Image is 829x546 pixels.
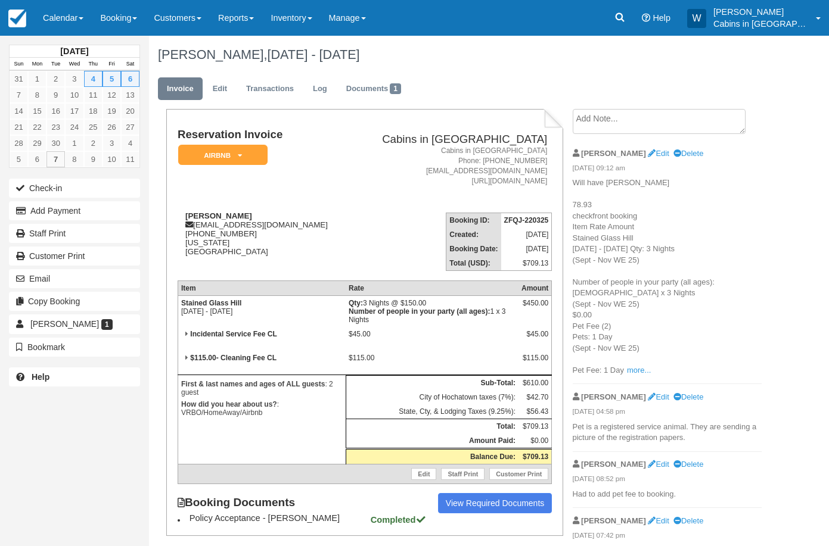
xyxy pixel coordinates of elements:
[28,58,46,71] th: Mon
[355,133,547,146] h2: Cabins in [GEOGRAPHIC_DATA]
[103,135,121,151] a: 3
[446,213,501,228] th: Booking ID:
[65,119,83,135] a: 24
[121,135,139,151] a: 4
[713,18,809,30] p: Cabins in [GEOGRAPHIC_DATA]
[84,103,103,119] a: 18
[28,151,46,167] a: 6
[10,87,28,103] a: 7
[581,460,646,469] strong: [PERSON_NAME]
[349,307,490,316] strong: Number of people in your party (all ages)
[573,422,762,444] p: Pet is a registered service animal. They are sending a picture of the registration papers.
[65,71,83,87] a: 3
[438,493,552,513] a: View Required Documents
[181,378,343,398] p: : 2 guest
[101,319,113,330] span: 1
[518,281,552,296] th: Amount
[190,513,368,523] span: Policy Acceptance - [PERSON_NAME]
[10,71,28,87] a: 31
[46,135,65,151] a: 30
[346,449,518,464] th: Balance Due:
[573,177,762,376] p: Will have [PERSON_NAME] 78.93 checkfront booking Item Rate Amount Stained Glass Hill [DATE] - [DA...
[642,14,650,22] i: Help
[9,338,140,357] button: Bookmark
[349,299,363,307] strong: Qty
[521,299,548,317] div: $450.00
[103,151,121,167] a: 10
[178,296,346,327] td: [DATE] - [DATE]
[371,515,427,525] strong: Completed
[355,146,547,187] address: Cabins in [GEOGRAPHIC_DATA] Phone: [PHONE_NUMBER] [EMAIL_ADDRESS][DOMAIN_NAME] [URL][DOMAIN_NAME]
[178,129,350,141] h1: Reservation Invoice
[28,71,46,87] a: 1
[103,103,121,119] a: 19
[673,392,703,401] a: Delete
[121,87,139,103] a: 13
[237,77,303,101] a: Transactions
[103,119,121,135] a: 26
[713,6,809,18] p: [PERSON_NAME]
[8,10,26,27] img: checkfront-main-nav-mini-logo.png
[581,516,646,525] strong: [PERSON_NAME]
[653,13,670,23] span: Help
[10,103,28,119] a: 14
[84,151,103,167] a: 9
[190,354,277,362] strong: $115.00- Cleaning Fee CL
[121,58,139,71] th: Sat
[178,145,268,166] em: AirBnB
[60,46,88,56] strong: [DATE]
[65,103,83,119] a: 17
[346,419,518,434] th: Total:
[30,319,99,329] span: [PERSON_NAME]
[9,201,140,220] button: Add Payment
[518,376,552,391] td: $610.00
[501,227,552,242] td: [DATE]
[673,149,703,158] a: Delete
[65,58,83,71] th: Wed
[190,330,277,338] strong: Incidental Service Fee CL
[9,367,140,386] a: Help
[521,354,548,372] div: $115.00
[103,58,121,71] th: Fri
[9,247,140,266] a: Customer Print
[346,327,518,351] td: $45.00
[10,58,28,71] th: Sun
[581,392,646,401] strong: [PERSON_NAME]
[103,87,121,103] a: 12
[523,453,548,461] strong: $709.13
[9,314,140,333] a: [PERSON_NAME] 1
[573,407,762,420] em: [DATE] 04:58 pm
[521,330,548,348] div: $45.00
[121,119,139,135] a: 27
[518,390,552,404] td: $42.70
[518,433,552,449] td: $0.00
[673,516,703,525] a: Delete
[84,87,103,103] a: 11
[204,77,236,101] a: Edit
[178,144,263,166] a: AirBnB
[185,211,252,220] strong: [PERSON_NAME]
[627,366,651,375] a: more...
[346,376,518,391] th: Sub-Total:
[446,256,501,271] th: Total (USD):
[337,77,410,101] a: Documents1
[446,227,501,242] th: Created:
[346,351,518,375] td: $115.00
[687,9,706,28] div: W
[84,119,103,135] a: 25
[411,468,436,480] a: Edit
[9,224,140,243] a: Staff Print
[32,372,49,382] b: Help
[648,516,669,525] a: Edit
[518,419,552,434] td: $709.13
[10,135,28,151] a: 28
[9,292,140,311] button: Copy Booking
[573,163,762,176] em: [DATE] 09:12 am
[9,179,140,198] button: Check-in
[518,404,552,419] td: $56.43
[121,71,139,87] a: 6
[267,47,359,62] span: [DATE] - [DATE]
[84,71,103,87] a: 4
[178,281,346,296] th: Item
[84,135,103,151] a: 2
